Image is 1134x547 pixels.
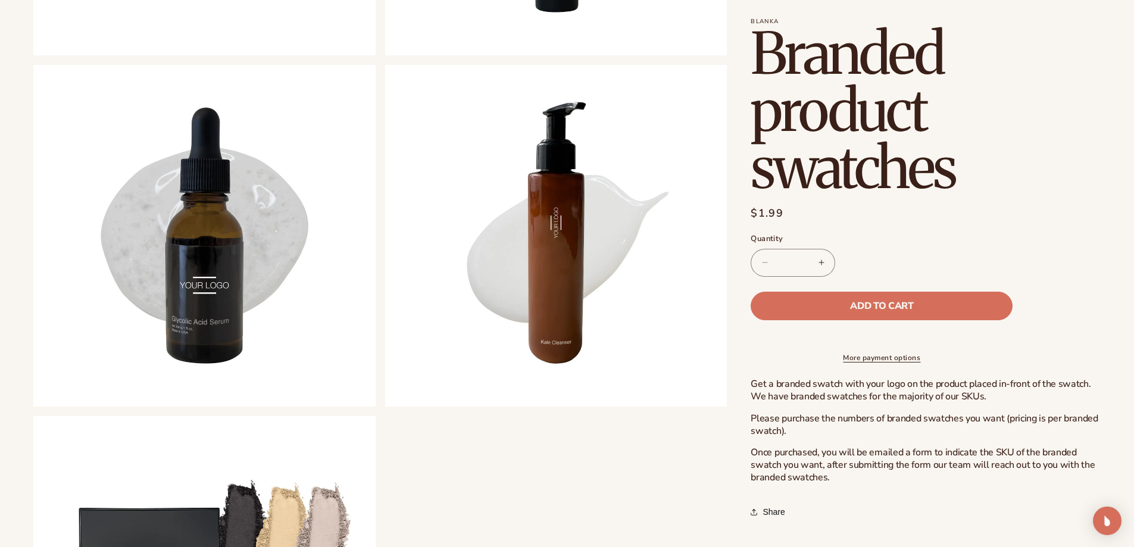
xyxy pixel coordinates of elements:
[751,446,1101,483] p: Once purchased, you will be emailed a form to indicate the SKU of the branded swatch you want, af...
[751,499,788,525] button: Share
[751,292,1013,320] button: Add to cart
[751,352,1013,363] a: More payment options
[751,25,1101,196] h1: Branded product swatches
[751,412,1101,437] p: Please purchase the numbers of branded swatches you want (pricing is per branded swatch).
[751,233,1013,245] label: Quantity
[1093,507,1121,535] div: Open Intercom Messenger
[751,205,783,221] span: $1.99
[751,378,1101,403] p: Get a branded swatch with your logo on the product placed in-front of the swatch. We have branded...
[850,301,913,311] span: Add to cart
